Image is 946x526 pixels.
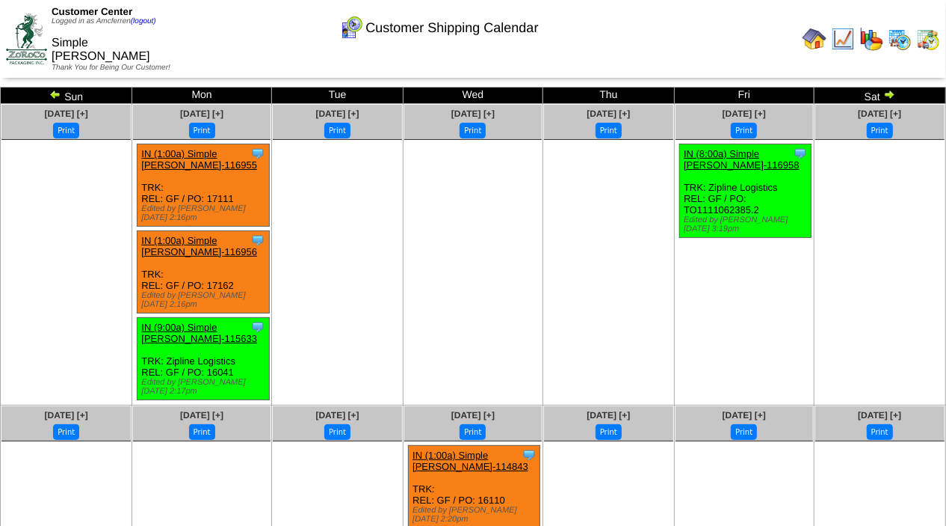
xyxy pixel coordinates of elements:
a: [DATE] [+] [451,410,495,421]
button: Print [731,424,757,440]
button: Print [596,424,622,440]
button: Print [324,424,350,440]
a: IN (1:00a) Simple [PERSON_NAME]-114843 [412,450,528,472]
td: Sat [814,88,945,104]
a: (logout) [131,17,156,25]
a: IN (9:00a) Simple [PERSON_NAME]-115633 [141,322,257,344]
img: arrowright.gif [883,88,895,100]
img: ZoRoCo_Logo(Green%26Foil)%20jpg.webp [6,13,47,64]
button: Print [460,424,486,440]
a: [DATE] [+] [180,410,223,421]
img: arrowleft.gif [49,88,61,100]
a: [DATE] [+] [315,108,359,119]
button: Print [596,123,622,138]
img: Tooltip [250,233,265,248]
button: Print [460,123,486,138]
div: Edited by [PERSON_NAME] [DATE] 2:20pm [412,506,540,524]
img: line_graph.gif [831,27,855,51]
span: Simple [PERSON_NAME] [52,37,150,63]
a: [DATE] [+] [723,410,766,421]
button: Print [867,123,893,138]
button: Print [731,123,757,138]
div: Edited by [PERSON_NAME] [DATE] 2:17pm [141,378,268,396]
a: [DATE] [+] [451,108,495,119]
img: graph.gif [859,27,883,51]
img: calendarinout.gif [916,27,940,51]
img: calendarcustomer.gif [339,16,363,40]
td: Mon [132,88,272,104]
div: TRK: Zipline Logistics REL: GF / PO: TO1111062385.2 [680,144,811,238]
span: Customer Shipping Calendar [365,20,538,36]
a: [DATE] [+] [45,410,88,421]
td: Thu [542,88,674,104]
img: Tooltip [250,319,265,334]
a: IN (1:00a) Simple [PERSON_NAME]-116955 [141,148,257,171]
a: [DATE] [+] [45,108,88,119]
span: Thank You for Being Our Customer! [52,64,170,72]
td: Tue [271,88,403,104]
img: Tooltip [793,146,808,161]
button: Print [867,424,893,440]
a: IN (1:00a) Simple [PERSON_NAME]-116956 [141,235,257,257]
td: Sun [1,88,132,104]
a: [DATE] [+] [587,410,630,421]
button: Print [324,123,350,138]
div: Edited by [PERSON_NAME] [DATE] 2:16pm [141,204,268,222]
img: home.gif [803,27,826,51]
button: Print [189,424,215,440]
div: Edited by [PERSON_NAME] [DATE] 3:19pm [684,215,811,233]
div: TRK: REL: GF / PO: 17162 [137,231,269,314]
div: Edited by [PERSON_NAME] [DATE] 2:16pm [141,291,268,309]
img: Tooltip [250,146,265,161]
a: [DATE] [+] [723,108,766,119]
a: [DATE] [+] [180,108,223,119]
td: Wed [404,88,543,104]
a: IN (8:00a) Simple [PERSON_NAME]-116958 [684,148,800,171]
button: Print [53,123,79,138]
a: [DATE] [+] [587,108,630,119]
div: TRK: Zipline Logistics REL: GF / PO: 16041 [137,318,269,400]
div: TRK: REL: GF / PO: 17111 [137,144,269,227]
span: Customer Center [52,6,132,17]
a: [DATE] [+] [858,108,901,119]
td: Fri [675,88,814,104]
img: calendarprod.gif [888,27,912,51]
button: Print [53,424,79,440]
a: [DATE] [+] [315,410,359,421]
a: [DATE] [+] [858,410,901,421]
button: Print [189,123,215,138]
img: Tooltip [522,447,537,462]
span: Logged in as Amcferren [52,17,156,25]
